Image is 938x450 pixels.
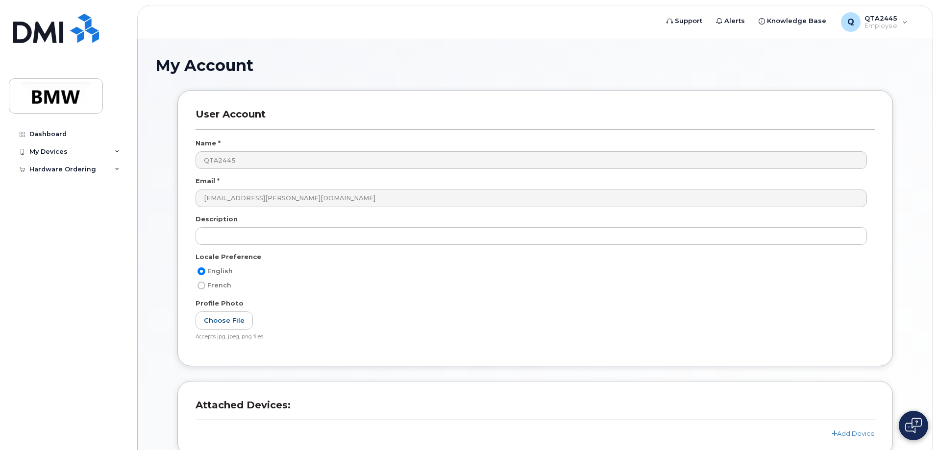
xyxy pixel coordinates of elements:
[196,399,875,420] h3: Attached Devices:
[832,429,875,437] a: Add Device
[905,418,922,433] img: Open chat
[197,282,205,289] input: French
[207,267,233,275] span: English
[196,311,253,330] label: Choose File
[196,333,867,341] div: Accepts jpg, jpeg, png files
[196,252,261,261] label: Locale Preference
[155,57,915,74] h1: My Account
[196,299,244,308] label: Profile Photo
[196,108,875,129] h3: User Account
[196,176,220,186] label: Email *
[196,214,238,224] label: Description
[197,267,205,275] input: English
[207,282,231,289] span: French
[196,139,221,148] label: Name *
